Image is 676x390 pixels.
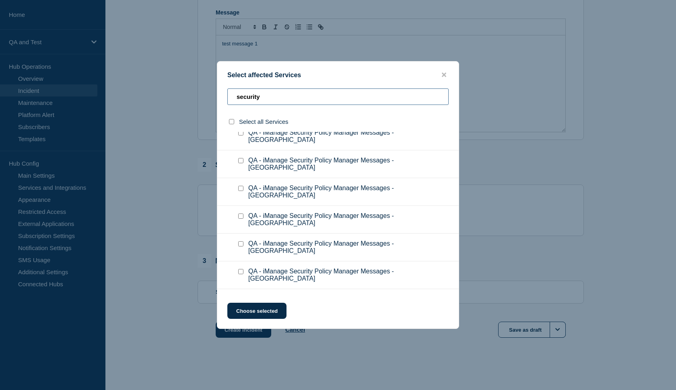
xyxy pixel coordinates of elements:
span: QA - iManage Security Policy Manager Messages - [GEOGRAPHIC_DATA] [248,268,447,282]
span: QA - iManage Security Policy Manager Messages - [GEOGRAPHIC_DATA] [248,157,447,171]
span: QA - iManage Security Policy Manager Messages - [GEOGRAPHIC_DATA] [248,129,447,144]
span: Select all Services [239,118,289,125]
input: QA - iManage Security Policy Manager Messages - Switzerland checkbox [238,158,243,163]
input: QA - iManage Security Policy Manager Messages - Australia checkbox [238,241,243,246]
span: QA - iManage Security Policy Manager Messages - [GEOGRAPHIC_DATA] [248,185,447,199]
span: QA - iManage Security Policy Manager Messages - [GEOGRAPHIC_DATA] [248,212,447,227]
input: select all checkbox [229,119,234,124]
input: QA - iManage Security Policy Manager Messages - UK checkbox [238,130,243,135]
input: QA - iManage Security Policy Manager Messages - Germany checkbox [238,186,243,191]
div: Select affected Services [217,71,459,79]
input: QA - iManage Security Policy Manager Messages - Japan checkbox [238,269,243,274]
input: Search [227,88,449,105]
input: QA - iManage Security Policy Manager Messages - West Germany checkbox [238,213,243,219]
button: Choose selected [227,303,286,319]
button: close button [439,71,449,79]
span: QA - iManage Security Policy Manager Messages - [GEOGRAPHIC_DATA] [248,240,447,255]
